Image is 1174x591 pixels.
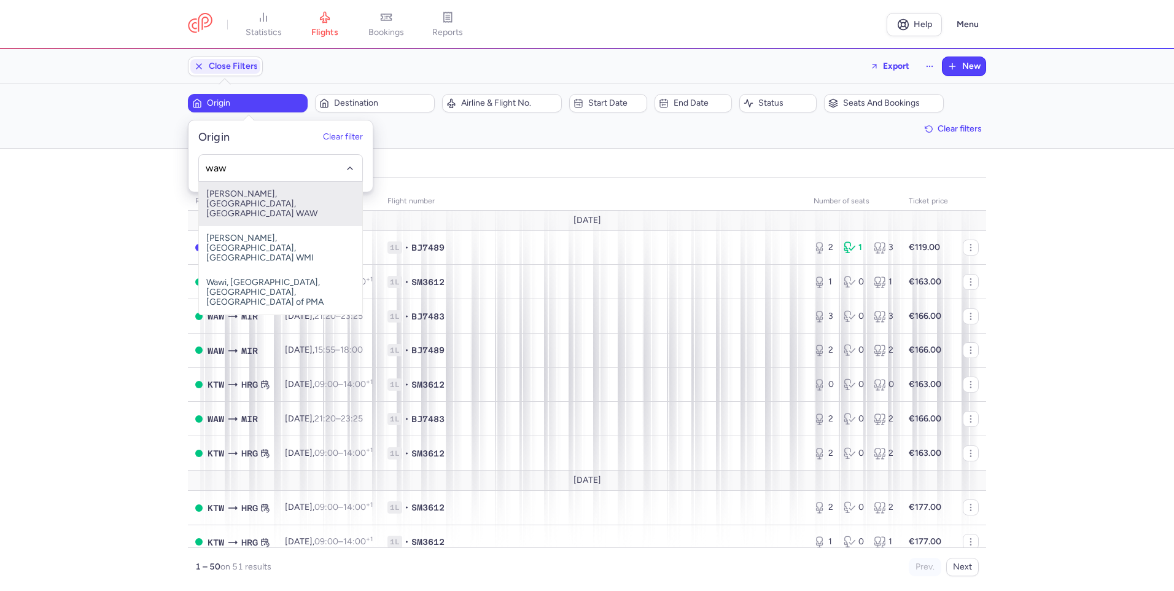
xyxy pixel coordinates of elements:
time: 21:20 [314,413,336,424]
span: flights [311,27,338,38]
span: Help [914,20,932,29]
span: Habib Bourguiba, Monastir, Tunisia [241,310,258,323]
a: bookings [356,11,417,38]
span: 1L [387,447,402,460]
div: 0 [844,413,864,425]
div: 1 [844,241,864,254]
div: 2 [874,413,894,425]
span: – [314,536,373,547]
div: 0 [874,378,894,391]
span: – [314,345,363,355]
span: 1L [387,344,402,356]
span: reports [432,27,463,38]
span: • [405,310,409,323]
div: 2 [814,241,834,254]
span: 1L [387,276,402,288]
span: Start date [588,98,642,108]
div: 1 [874,536,894,548]
span: Status [758,98,812,108]
time: 09:00 [314,502,338,512]
strong: €166.00 [909,311,941,321]
div: 1 [874,276,894,288]
button: Start date [569,94,647,112]
span: Frederic Chopin, Warsaw, Poland [208,344,224,358]
div: 3 [814,310,834,323]
span: Close Filters [209,61,258,71]
div: 0 [844,378,864,391]
span: Habib Bourguiba, Monastir, Tunisia [241,412,258,426]
span: 1L [387,241,402,254]
div: 0 [844,276,864,288]
div: 2 [874,344,894,356]
div: 2 [814,344,834,356]
strong: €166.00 [909,345,941,355]
span: • [405,241,409,254]
span: OPEN [195,278,203,286]
strong: €177.00 [909,536,941,547]
span: End date [674,98,728,108]
span: 1L [387,413,402,425]
th: route [188,192,278,211]
span: SM3612 [411,378,445,391]
span: KTW [208,501,224,515]
h5: Origin [198,130,230,144]
time: 21:20 [314,311,336,321]
span: KTW [208,378,224,391]
span: [PERSON_NAME], [GEOGRAPHIC_DATA], [GEOGRAPHIC_DATA] WMI [199,226,362,270]
span: [PERSON_NAME], [GEOGRAPHIC_DATA], [GEOGRAPHIC_DATA] WAW [199,182,362,226]
button: Destination [315,94,435,112]
span: KTW [208,536,224,549]
span: KTW [208,447,224,460]
span: 1L [387,536,402,548]
div: 3 [874,241,894,254]
span: Wawi, [GEOGRAPHIC_DATA], [GEOGRAPHIC_DATA], [GEOGRAPHIC_DATA] of PMA [199,270,362,315]
span: [DATE], [285,413,363,424]
time: 23:25 [341,413,363,424]
span: 1L [387,501,402,514]
span: – [314,502,373,512]
span: – [314,413,363,424]
a: flights [294,11,356,38]
time: 18:00 [340,345,363,355]
button: End date [655,94,732,112]
button: Clear filter [323,133,363,143]
span: • [405,344,409,356]
span: • [405,378,409,391]
span: BJ7483 [411,413,445,425]
a: CitizenPlane red outlined logo [188,13,212,36]
div: 2 [874,447,894,460]
time: 23:25 [341,311,363,321]
span: [DATE], [285,502,373,512]
button: New [943,57,985,76]
a: Help [887,13,942,36]
time: 09:00 [314,379,338,389]
th: Flight number [380,192,806,211]
time: 14:00 [343,448,373,458]
div: 2 [874,501,894,514]
span: CLOSED [195,244,203,251]
input: -searchbox [206,162,356,175]
div: 0 [814,378,834,391]
button: Origin [188,94,308,112]
button: Menu [949,13,986,36]
span: • [405,501,409,514]
span: [DATE] [573,216,601,225]
span: [DATE], [285,345,363,355]
span: on 51 results [220,562,271,572]
sup: +1 [366,446,373,454]
time: 14:00 [343,379,373,389]
span: • [405,276,409,288]
strong: €119.00 [909,242,940,252]
button: Prev. [909,558,941,576]
a: statistics [233,11,294,38]
div: 0 [844,501,864,514]
span: Seats and bookings [843,98,939,108]
strong: €163.00 [909,448,941,458]
span: 1L [387,378,402,391]
time: 14:00 [343,536,373,547]
a: reports [417,11,478,38]
button: Close Filters [189,57,262,76]
span: OPEN [195,313,203,320]
span: Hurghada, Hurghada, Egypt [241,378,258,391]
span: OPEN [195,381,203,388]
